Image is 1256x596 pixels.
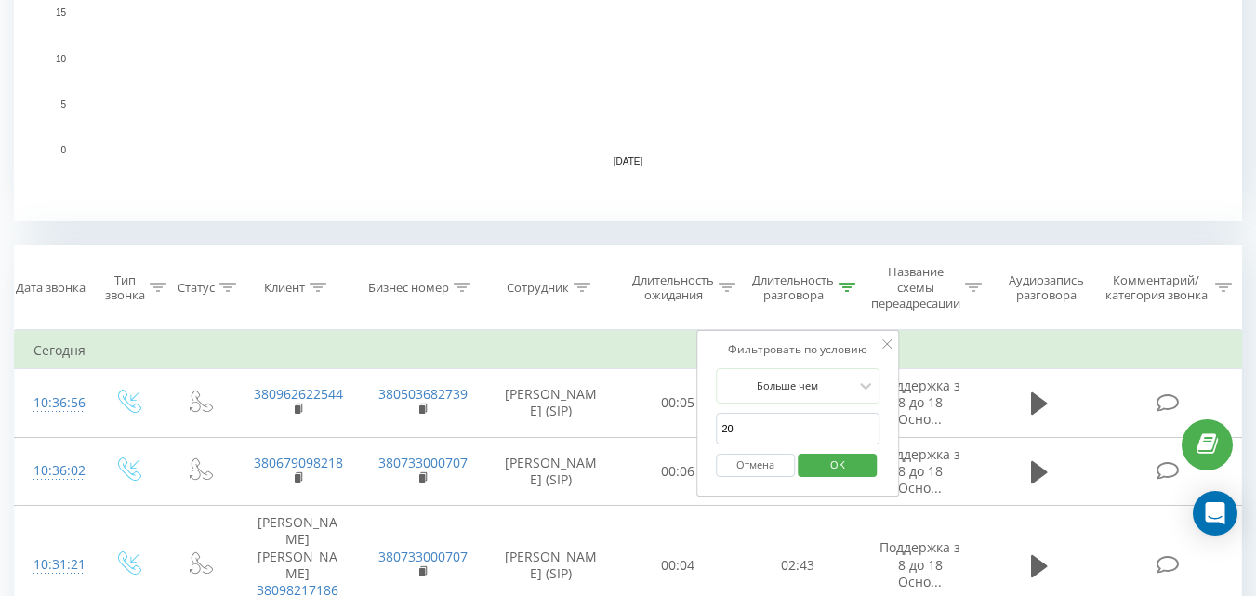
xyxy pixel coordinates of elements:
text: 10 [56,54,67,64]
div: Тип звонка [105,272,145,304]
div: Клиент [264,280,305,296]
div: Комментарий/категория звонка [1102,272,1210,304]
span: Поддержка з 8 до 18 Осно... [879,377,960,428]
span: Поддержка з 8 до 18 Осно... [879,445,960,497]
td: [PERSON_NAME] (SIP) [484,369,618,438]
span: OK [812,450,864,479]
div: Сотрудник [507,280,569,296]
div: Длительность разговора [752,272,834,304]
button: OK [798,454,877,477]
td: 00:05 [618,369,738,438]
text: 0 [60,145,66,155]
td: 00:06 [618,437,738,506]
div: Фильтровать по условию [716,340,879,359]
a: 380733000707 [378,548,468,565]
div: Дата звонка [16,280,86,296]
div: Open Intercom Messenger [1193,491,1237,536]
div: 10:36:02 [33,453,73,489]
a: 380733000707 [378,454,468,471]
span: Поддержка з 8 до 18 Осно... [879,538,960,589]
div: Аудиозапись разговора [999,272,1093,304]
div: Название схемы переадресации [871,264,960,311]
td: [PERSON_NAME] (SIP) [484,437,618,506]
a: 380679098218 [254,454,343,471]
text: 5 [60,99,66,110]
a: 380962622544 [254,385,343,403]
text: 15 [56,8,67,19]
div: Статус [178,280,215,296]
input: 00:00 [716,413,879,445]
div: Длительность ожидания [632,272,714,304]
a: 380503682739 [378,385,468,403]
button: Отмена [716,454,795,477]
text: [DATE] [614,156,643,166]
div: Бизнес номер [368,280,449,296]
div: 10:36:56 [33,385,73,421]
div: 10:31:21 [33,547,73,583]
td: Сегодня [15,332,1242,369]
